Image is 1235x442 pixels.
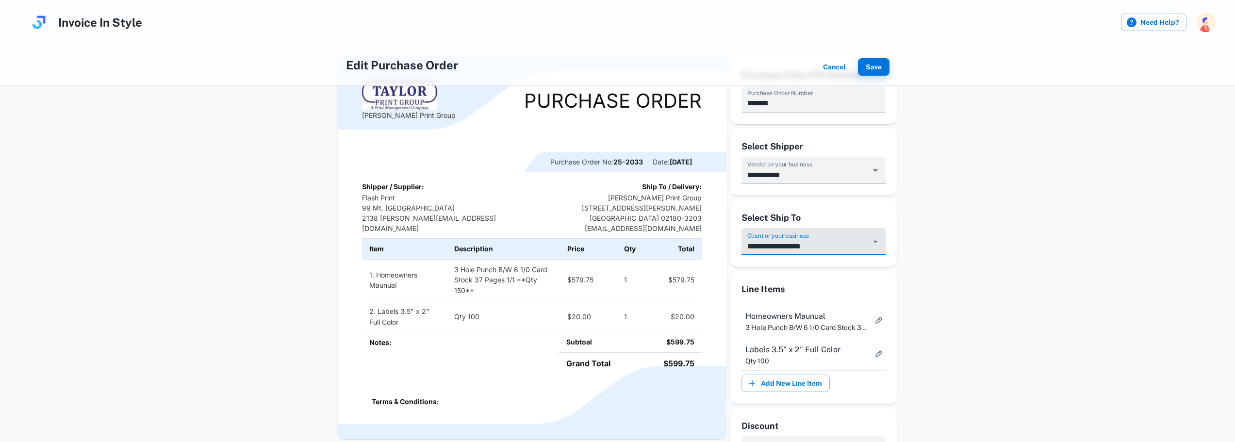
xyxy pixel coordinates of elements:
td: 2. Labels 3.5" x 2" Full Color [362,301,447,332]
label: Need Help? [1121,14,1186,31]
span: Homeowners Maunual [745,311,870,322]
td: $599.75 [628,352,702,374]
p: 3 Hole Punch B/W 6 1/0 Card Stock 37 Pages 1/1 **Qty 150** [745,322,870,333]
label: Client or your business [747,231,809,240]
td: $599.75 [628,332,702,352]
td: Grand Total [559,352,628,374]
p: Qty 100 [745,356,870,366]
p: Flash Print 99 Mt. [GEOGRAPHIC_DATA] 2138 [PERSON_NAME][EMAIL_ADDRESS][DOMAIN_NAME] [362,193,498,233]
button: Add New Line Item [741,375,830,392]
b: Shipper / Supplier: [362,182,424,191]
div: Discount [741,419,886,432]
div: Select Shipper [741,140,886,153]
div: Line Items [741,282,886,296]
td: $20.00 [560,301,617,332]
button: more [870,345,888,362]
button: Save [858,58,889,76]
img: photoURL [1196,13,1216,32]
button: Open [869,164,882,177]
th: Qty [617,239,645,260]
td: Qty 100 [447,301,560,332]
td: 1. Homeowners Maunual [362,259,447,301]
b: Notes: [369,338,392,346]
td: $579.75 [560,259,617,301]
div: Labels 3.5" x 2" Full ColorQty 100more [741,337,886,370]
div: [PERSON_NAME] Print Group [362,81,456,120]
button: Cancel [819,58,850,76]
p: [PERSON_NAME] Print Group [STREET_ADDRESS][PERSON_NAME] [GEOGRAPHIC_DATA] 02180-3203 [EMAIL_ADDRE... [582,193,702,233]
span: Labels 3.5" x 2" Full Color [745,344,870,356]
h4: Edit Purchase Order [346,56,458,74]
label: Purchase Order Number [747,89,813,97]
b: Terms & Conditions: [372,397,439,406]
th: Price [560,239,617,260]
div: Select Ship To [741,211,886,224]
th: Total [645,239,702,260]
button: Open [869,235,882,248]
button: more [870,311,888,329]
div: Homeowners Maunual3 Hole Punch B/W 6 1/0 Card Stock 37 Pages 1/1 **Qty 150**more [741,304,886,337]
b: Ship To / Delivery: [642,182,702,191]
label: Vendor or your business [747,160,812,168]
th: Item [362,239,447,260]
td: Subtoal [559,332,628,352]
td: 1 [617,301,645,332]
h4: Invoice In Style [58,14,142,31]
th: Description [447,239,560,260]
td: 1 [617,259,645,301]
img: logo.svg [29,13,49,32]
div: Purchase Order [524,91,702,111]
td: $579.75 [645,259,702,301]
td: $20.00 [645,301,702,332]
td: 3 Hole Punch B/W 6 1/0 Card Stock 37 Pages 1/1 **Qty 150** [447,259,560,301]
img: Logo [362,81,437,110]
